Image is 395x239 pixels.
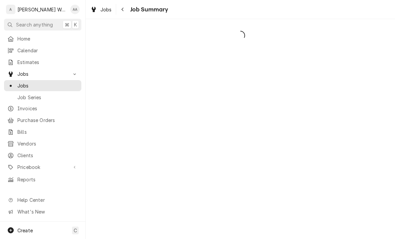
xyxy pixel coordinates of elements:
[17,105,78,112] span: Invoices
[86,28,395,43] span: Loading...
[4,206,81,217] a: Go to What's New
[17,94,78,101] span: Job Series
[17,82,78,89] span: Jobs
[17,196,77,203] span: Help Center
[17,6,67,13] div: [PERSON_NAME] Works LLC
[17,70,68,77] span: Jobs
[65,21,69,28] span: ⌘
[4,174,81,185] a: Reports
[4,150,81,161] a: Clients
[4,92,81,103] a: Job Series
[17,128,78,135] span: Bills
[17,59,78,66] span: Estimates
[17,140,78,147] span: Vendors
[4,138,81,149] a: Vendors
[74,227,77,234] span: C
[4,68,81,79] a: Go to Jobs
[4,194,81,205] a: Go to Help Center
[4,45,81,56] a: Calendar
[128,5,168,14] span: Job Summary
[4,115,81,126] a: Purchase Orders
[16,21,53,28] span: Search anything
[4,19,81,31] button: Search anything⌘K
[74,21,77,28] span: K
[117,4,128,15] button: Navigate back
[17,164,68,171] span: Pricebook
[4,103,81,114] a: Invoices
[17,208,77,215] span: What's New
[17,176,78,183] span: Reports
[4,80,81,91] a: Jobs
[70,5,80,14] div: Aaron Anderson's Avatar
[4,57,81,68] a: Estimates
[4,162,81,173] a: Go to Pricebook
[100,6,112,13] span: Jobs
[17,228,33,233] span: Create
[17,117,78,124] span: Purchase Orders
[4,126,81,137] a: Bills
[88,4,114,15] a: Jobs
[6,5,15,14] div: A
[17,152,78,159] span: Clients
[17,35,78,42] span: Home
[4,33,81,44] a: Home
[17,47,78,54] span: Calendar
[70,5,80,14] div: AA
